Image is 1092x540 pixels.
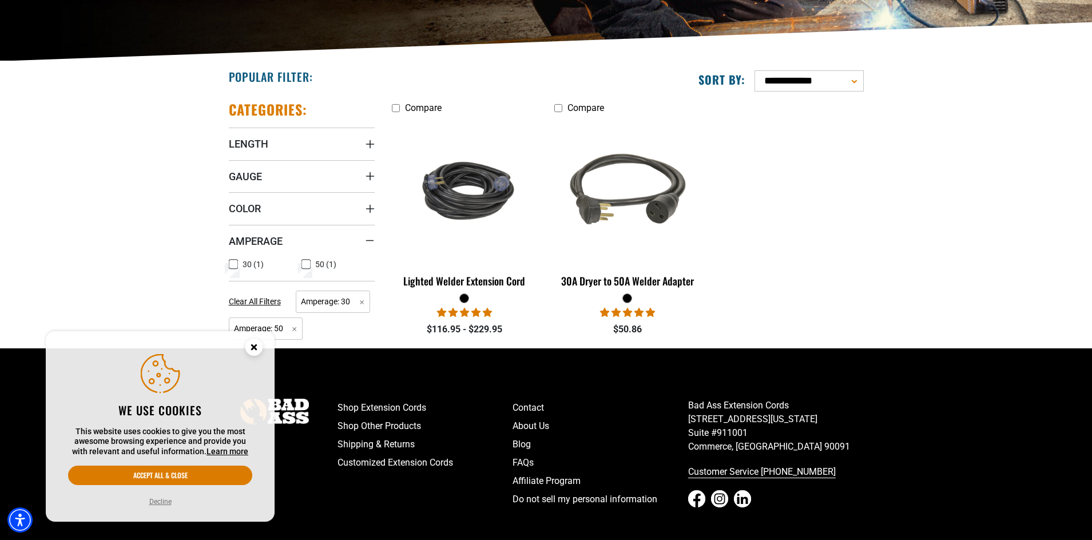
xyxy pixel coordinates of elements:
[229,297,281,306] span: Clear All Filters
[229,128,375,160] summary: Length
[337,399,513,417] a: Shop Extension Cords
[734,490,751,507] a: LinkedIn - open in a new tab
[688,399,864,454] p: Bad Ass Extension Cords [STREET_ADDRESS][US_STATE] Suite #911001 Commerce, [GEOGRAPHIC_DATA] 90091
[688,463,864,481] a: call 833-674-1699
[315,260,336,268] span: 50 (1)
[711,490,728,507] a: Instagram - open in a new tab
[513,417,688,435] a: About Us
[437,307,492,318] span: 5.00 stars
[567,102,604,113] span: Compare
[698,72,745,87] label: Sort by:
[554,323,700,336] div: $50.86
[513,435,688,454] a: Blog
[229,137,268,150] span: Length
[7,507,33,533] div: Accessibility Menu
[68,403,252,418] h2: We use cookies
[146,496,175,507] button: Decline
[229,235,283,248] span: Amperage
[229,296,285,308] a: Clear All Filters
[554,276,700,286] div: 30A Dryer to 50A Welder Adapter
[229,323,303,333] a: Amperage: 50
[337,435,513,454] a: Shipping & Returns
[405,102,442,113] span: Compare
[229,202,261,215] span: Color
[243,260,264,268] span: 30 (1)
[337,417,513,435] a: Shop Other Products
[392,119,538,293] a: black Lighted Welder Extension Cord
[392,146,537,235] img: black
[229,317,303,340] span: Amperage: 50
[233,331,275,367] button: Close this option
[68,466,252,485] button: Accept all & close
[555,125,700,256] img: black
[513,399,688,417] a: Contact
[229,69,313,84] h2: Popular Filter:
[229,101,308,118] h2: Categories:
[337,454,513,472] a: Customized Extension Cords
[46,331,275,522] aside: Cookie Consent
[600,307,655,318] span: 5.00 stars
[392,276,538,286] div: Lighted Welder Extension Cord
[688,490,705,507] a: Facebook - open in a new tab
[513,472,688,490] a: Affiliate Program
[229,170,262,183] span: Gauge
[296,296,370,307] a: Amperage: 30
[513,490,688,509] a: Do not sell my personal information
[554,119,700,293] a: black 30A Dryer to 50A Welder Adapter
[207,447,248,456] a: This website uses cookies to give you the most awesome browsing experience and provide you with r...
[229,192,375,224] summary: Color
[229,160,375,192] summary: Gauge
[68,427,252,457] p: This website uses cookies to give you the most awesome browsing experience and provide you with r...
[513,454,688,472] a: FAQs
[229,225,375,257] summary: Amperage
[392,323,538,336] div: $116.95 - $229.95
[296,291,370,313] span: Amperage: 30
